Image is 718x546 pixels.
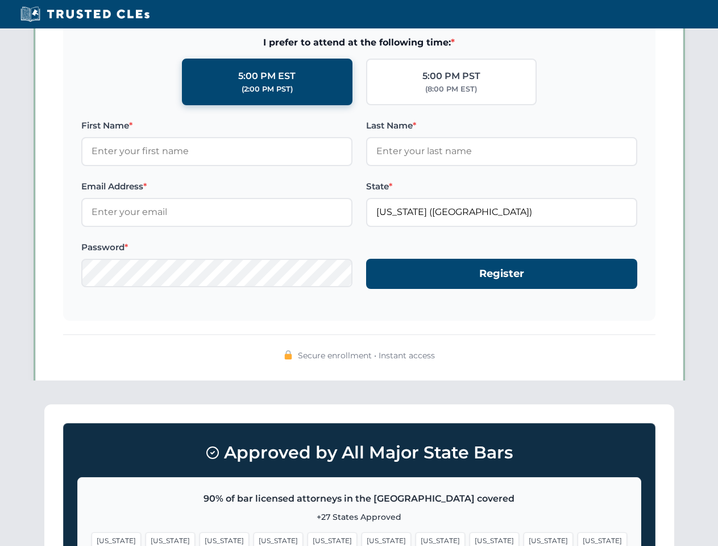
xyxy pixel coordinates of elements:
[77,437,641,468] h3: Approved by All Major State Bars
[422,69,480,84] div: 5:00 PM PST
[242,84,293,95] div: (2:00 PM PST)
[92,491,627,506] p: 90% of bar licensed attorneys in the [GEOGRAPHIC_DATA] covered
[81,198,352,226] input: Enter your email
[366,119,637,133] label: Last Name
[366,180,637,193] label: State
[81,180,352,193] label: Email Address
[92,511,627,523] p: +27 States Approved
[366,137,637,166] input: Enter your last name
[238,69,296,84] div: 5:00 PM EST
[81,35,637,50] span: I prefer to attend at the following time:
[366,259,637,289] button: Register
[284,350,293,359] img: 🔒
[298,349,435,362] span: Secure enrollment • Instant access
[366,198,637,226] input: Florida (FL)
[17,6,153,23] img: Trusted CLEs
[81,137,352,166] input: Enter your first name
[81,119,352,133] label: First Name
[81,241,352,254] label: Password
[425,84,477,95] div: (8:00 PM EST)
